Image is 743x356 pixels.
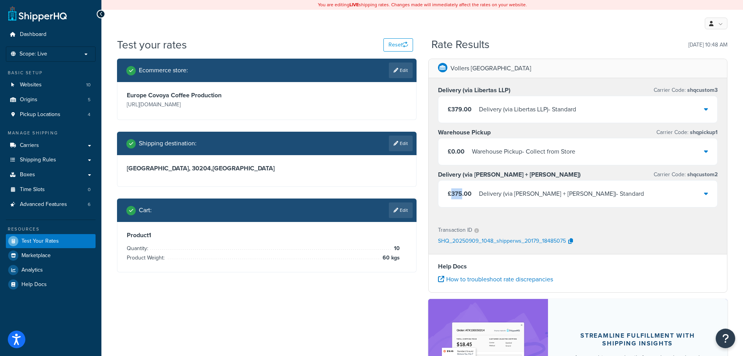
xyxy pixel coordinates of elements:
[127,244,150,252] span: Quantity:
[21,281,47,288] span: Help Docs
[438,129,491,136] h3: Warehouse Pickup
[567,332,709,347] div: Streamline Fulfillment with Shipping Insights
[6,182,96,197] li: Time Slots
[6,197,96,212] a: Advanced Features6
[654,85,718,96] p: Carrier Code:
[6,249,96,263] a: Marketplace
[438,86,511,94] h3: Delivery (via Libertas LLP)
[6,130,96,136] div: Manage Shipping
[6,277,96,292] a: Help Docs
[127,254,167,262] span: Product Weight:
[6,27,96,42] a: Dashboard
[21,252,51,259] span: Marketplace
[392,244,400,253] span: 10
[127,231,407,239] h3: Product 1
[20,186,45,193] span: Time Slots
[686,170,718,179] span: shqcustom2
[431,39,489,51] h2: Rate Results
[20,172,35,178] span: Boxes
[686,86,718,94] span: shqcustom3
[6,107,96,122] li: Pickup Locations
[6,226,96,233] div: Resources
[381,253,400,263] span: 60 kgs
[438,275,553,284] a: How to troubleshoot rate discrepancies
[88,111,90,118] span: 4
[389,202,413,218] a: Edit
[438,236,566,247] p: SHQ_20250909_1048_shipperws_20179_18485075
[88,186,90,193] span: 0
[6,182,96,197] a: Time Slots0
[6,93,96,107] li: Origins
[6,78,96,92] li: Websites
[438,171,581,179] h3: Delivery (via [PERSON_NAME] + [PERSON_NAME])
[716,329,735,348] button: Open Resource Center
[20,142,39,149] span: Carriers
[86,82,90,88] span: 10
[656,127,718,138] p: Carrier Code:
[6,93,96,107] a: Origins5
[450,63,531,74] p: Vollers [GEOGRAPHIC_DATA]
[688,39,727,50] p: [DATE] 10:48 AM
[139,207,152,214] h2: Cart :
[88,201,90,208] span: 6
[6,234,96,248] a: Test Your Rates
[349,1,359,8] b: LIVE
[654,169,718,180] p: Carrier Code:
[139,140,197,147] h2: Shipping destination :
[88,97,90,103] span: 5
[6,168,96,182] a: Boxes
[20,31,46,38] span: Dashboard
[20,82,42,88] span: Websites
[6,107,96,122] a: Pickup Locations4
[448,105,472,114] span: £379.00
[479,104,576,115] div: Delivery (via Libertas LLP) - Standard
[127,165,407,172] h3: [GEOGRAPHIC_DATA], 30204 , [GEOGRAPHIC_DATA]
[472,146,575,157] div: Warehouse Pickup - Collect from Store
[6,78,96,92] a: Websites10
[479,188,644,199] div: Delivery (via [PERSON_NAME] + [PERSON_NAME]) - Standard
[6,263,96,277] a: Analytics
[20,111,60,118] span: Pickup Locations
[448,147,465,156] span: £0.00
[438,225,472,236] p: Transaction ID
[383,38,413,52] button: Reset
[6,70,96,76] div: Basic Setup
[389,63,413,78] a: Edit
[21,267,43,274] span: Analytics
[389,136,413,151] a: Edit
[20,201,67,208] span: Advanced Features
[127,91,265,99] h3: Europe Covoya Coffee Production
[438,262,718,271] h4: Help Docs
[6,138,96,153] a: Carriers
[117,37,187,52] h1: Test your rates
[6,197,96,212] li: Advanced Features
[448,189,472,198] span: £375.00
[21,238,59,245] span: Test Your Rates
[20,157,56,163] span: Shipping Rules
[20,97,37,103] span: Origins
[6,153,96,167] a: Shipping Rules
[688,128,718,136] span: shqpickup1
[20,51,47,57] span: Scope: Live
[127,99,265,110] p: [URL][DOMAIN_NAME]
[139,67,188,74] h2: Ecommerce store :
